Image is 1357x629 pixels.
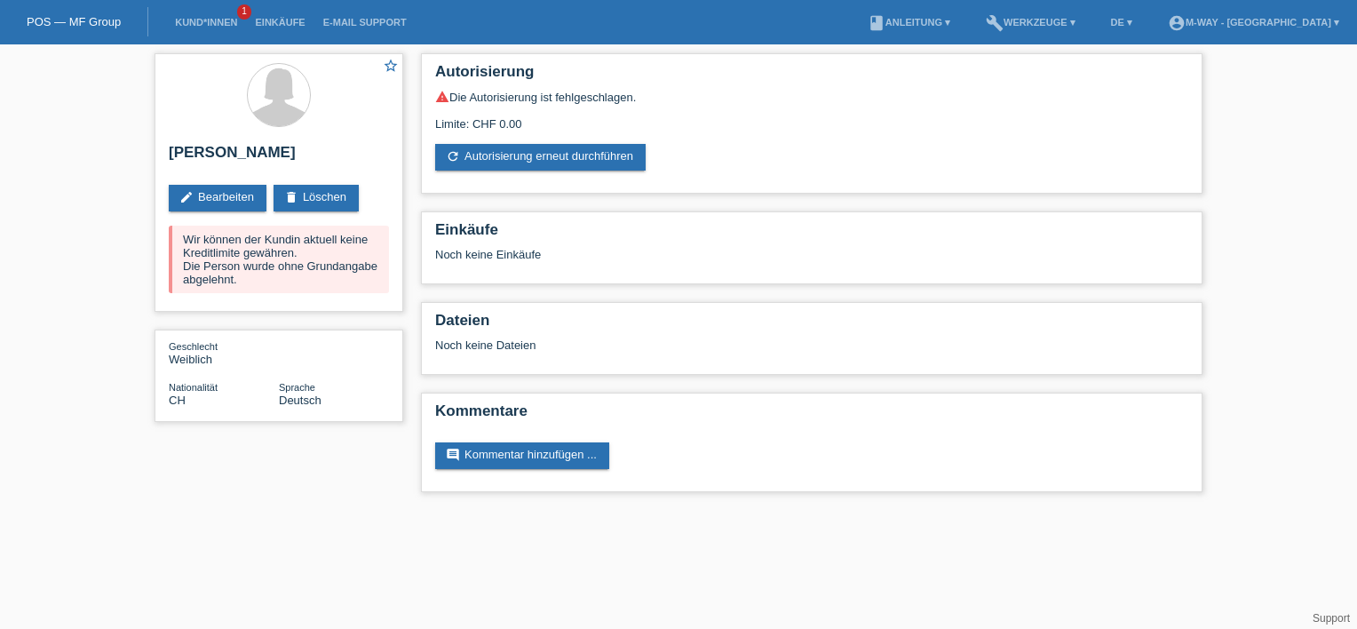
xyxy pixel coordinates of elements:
[246,17,313,28] a: Einkäufe
[435,90,1188,104] div: Die Autorisierung ist fehlgeschlagen.
[284,190,298,204] i: delete
[279,382,315,393] span: Sprache
[435,338,978,352] div: Noch keine Dateien
[435,402,1188,429] h2: Kommentare
[1313,612,1350,625] a: Support
[446,448,460,462] i: comment
[237,4,251,20] span: 1
[986,14,1004,32] i: build
[435,90,449,104] i: warning
[169,394,186,407] span: Schweiz
[314,17,416,28] a: E-Mail Support
[859,17,959,28] a: bookAnleitung ▾
[169,341,218,352] span: Geschlecht
[446,149,460,163] i: refresh
[279,394,321,407] span: Deutsch
[274,185,359,211] a: deleteLöschen
[169,144,389,171] h2: [PERSON_NAME]
[169,339,279,366] div: Weiblich
[1159,17,1348,28] a: account_circlem-way - [GEOGRAPHIC_DATA] ▾
[179,190,194,204] i: edit
[383,58,399,74] i: star_border
[435,248,1188,275] div: Noch keine Einkäufe
[435,63,1188,90] h2: Autorisierung
[1168,14,1186,32] i: account_circle
[435,221,1188,248] h2: Einkäufe
[1102,17,1141,28] a: DE ▾
[27,15,121,28] a: POS — MF Group
[435,104,1188,131] div: Limite: CHF 0.00
[435,312,1188,338] h2: Dateien
[169,226,389,293] div: Wir können der Kundin aktuell keine Kreditlimite gewähren. Die Person wurde ohne Grundangabe abge...
[169,185,266,211] a: editBearbeiten
[868,14,885,32] i: book
[435,144,646,171] a: refreshAutorisierung erneut durchführen
[169,382,218,393] span: Nationalität
[435,442,609,469] a: commentKommentar hinzufügen ...
[166,17,246,28] a: Kund*innen
[977,17,1084,28] a: buildWerkzeuge ▾
[383,58,399,76] a: star_border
